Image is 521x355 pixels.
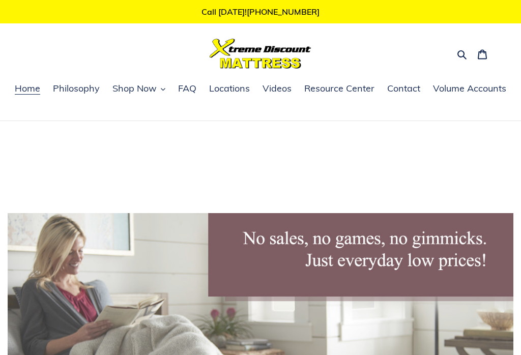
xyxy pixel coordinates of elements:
span: Contact [387,82,420,95]
a: Videos [257,81,297,97]
span: FAQ [178,82,196,95]
a: Home [10,81,45,97]
a: Locations [204,81,255,97]
span: Videos [263,82,292,95]
a: [PHONE_NUMBER] [247,7,320,17]
a: FAQ [173,81,201,97]
a: Volume Accounts [428,81,511,97]
button: Shop Now [107,81,170,97]
span: Resource Center [304,82,374,95]
span: Shop Now [112,82,157,95]
span: Philosophy [53,82,100,95]
span: Home [15,82,40,95]
img: Xtreme Discount Mattress [210,39,311,69]
span: Volume Accounts [433,82,506,95]
a: Resource Center [299,81,380,97]
a: Contact [382,81,425,97]
a: Philosophy [48,81,105,97]
span: Locations [209,82,250,95]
